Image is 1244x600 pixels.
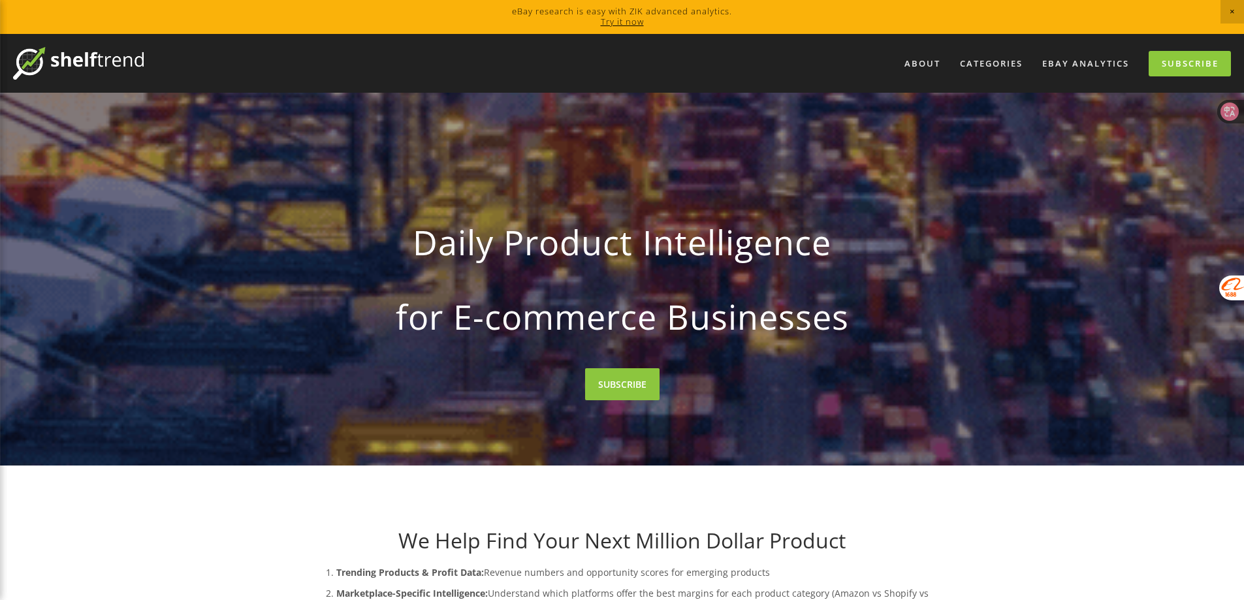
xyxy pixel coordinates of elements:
strong: Daily Product Intelligence [331,212,914,273]
a: About [896,53,949,74]
h1: We Help Find Your Next Million Dollar Product [310,528,934,553]
img: ShelfTrend [13,47,144,80]
strong: for E-commerce Businesses [331,286,914,347]
a: SUBSCRIBE [585,368,660,400]
a: Try it now [601,16,644,27]
div: Categories [951,53,1031,74]
strong: Marketplace-Specific Intelligence: [336,587,488,599]
strong: Trending Products & Profit Data: [336,566,484,578]
a: eBay Analytics [1034,53,1138,74]
p: Revenue numbers and opportunity scores for emerging products [336,564,934,580]
a: Subscribe [1149,51,1231,76]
